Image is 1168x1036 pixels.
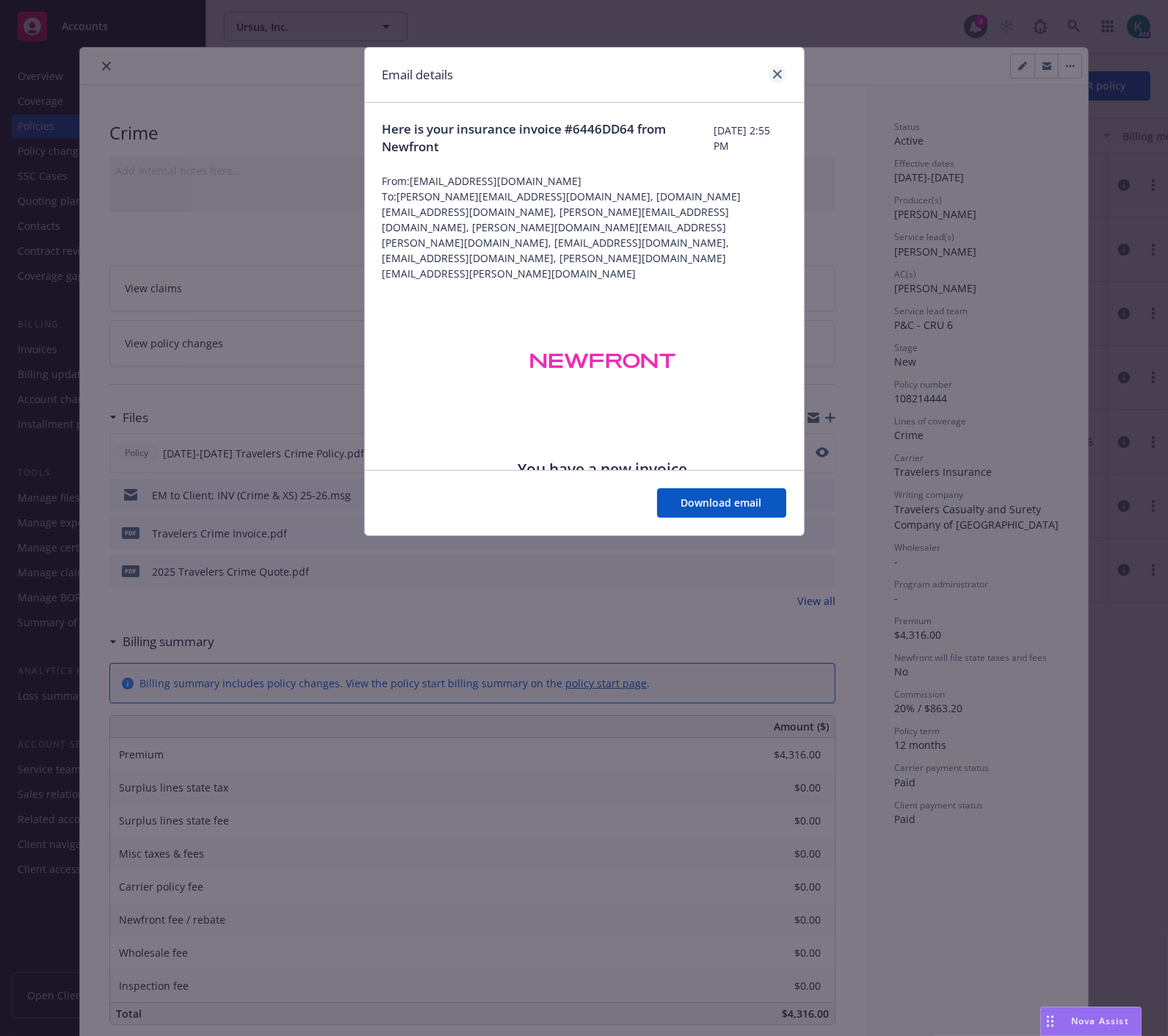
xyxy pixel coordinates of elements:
h1: You have a new invoice [418,460,788,479]
span: Download email [681,496,762,510]
div: Drag to move [1041,1007,1059,1035]
button: Download email [657,488,786,518]
button: Nova Assist [1040,1007,1142,1036]
span: Nova Assist [1071,1015,1129,1027]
